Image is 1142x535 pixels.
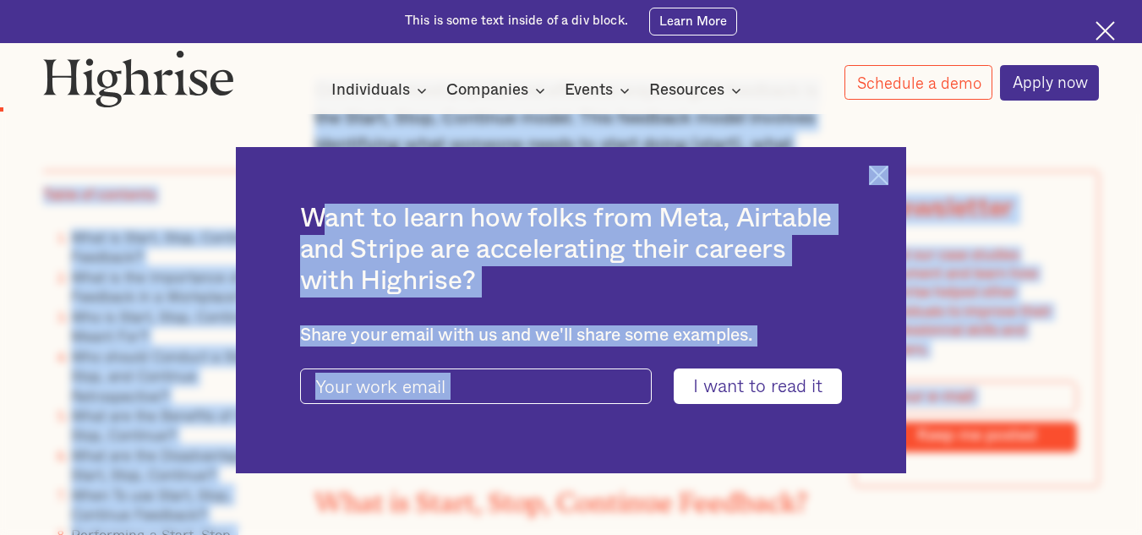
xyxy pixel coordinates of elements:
input: Your work email [300,368,652,404]
div: This is some text inside of a div block. [405,13,628,30]
img: Highrise logo [43,50,234,107]
a: Schedule a demo [844,65,993,100]
h2: Want to learn how folks from Meta, Airtable and Stripe are accelerating their careers with Highrise? [300,204,843,297]
img: Cross icon [1096,21,1115,41]
div: Resources [649,80,746,101]
form: current-ascender-blog-article-modal-form [300,368,843,404]
img: Cross icon [869,166,888,185]
div: Events [565,80,635,101]
div: Individuals [331,80,432,101]
div: Resources [649,80,724,101]
div: Events [565,80,613,101]
div: Individuals [331,80,410,101]
div: Companies [446,80,528,101]
a: Learn More [649,8,737,35]
a: Apply now [1000,65,1100,101]
div: Share your email with us and we'll share some examples. [300,325,843,347]
div: Companies [446,80,550,101]
input: I want to read it [674,368,842,404]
